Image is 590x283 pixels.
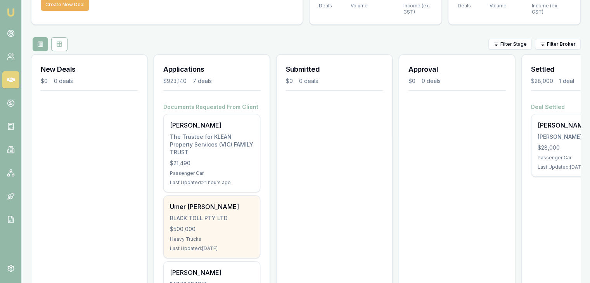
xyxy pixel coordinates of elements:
div: $0 [286,77,293,85]
div: Umer [PERSON_NAME] [170,202,254,211]
span: Filter Broker [547,41,576,47]
div: $500,000 [170,225,254,233]
div: $923,140 [163,77,187,85]
span: Filter Stage [500,41,527,47]
div: 0 deals [422,77,441,85]
div: $28,000 [531,77,553,85]
div: 7 deals [193,77,212,85]
div: BLACK TOLL PTY LTD [170,214,254,222]
img: emu-icon-u.png [6,8,16,17]
h3: Approval [408,64,505,75]
div: Volume [351,3,385,9]
div: Heavy Trucks [170,236,254,242]
div: Deals [458,3,471,9]
h4: Documents Requested From Client [163,103,260,111]
div: Deals [319,3,332,9]
h3: Applications [163,64,260,75]
div: [PERSON_NAME] [170,268,254,277]
div: Last Updated: [DATE] [170,245,254,252]
div: $0 [408,77,415,85]
div: Income (ex. GST) [531,3,571,15]
div: Passenger Car [170,170,254,176]
div: Income (ex. GST) [403,3,432,15]
h3: Submitted [286,64,383,75]
button: Filter Broker [535,39,581,50]
div: Last Updated: 21 hours ago [170,179,254,186]
h3: New Deals [41,64,138,75]
div: 1 deal [559,77,574,85]
div: The Trustee for KLEAN Property Services (VIC) FAMILY TRUST [170,133,254,156]
button: Filter Stage [488,39,532,50]
div: Volume [490,3,513,9]
div: [PERSON_NAME] [170,121,254,130]
div: $0 [41,77,48,85]
div: 0 deals [299,77,318,85]
div: $21,490 [170,159,254,167]
div: 0 deals [54,77,73,85]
